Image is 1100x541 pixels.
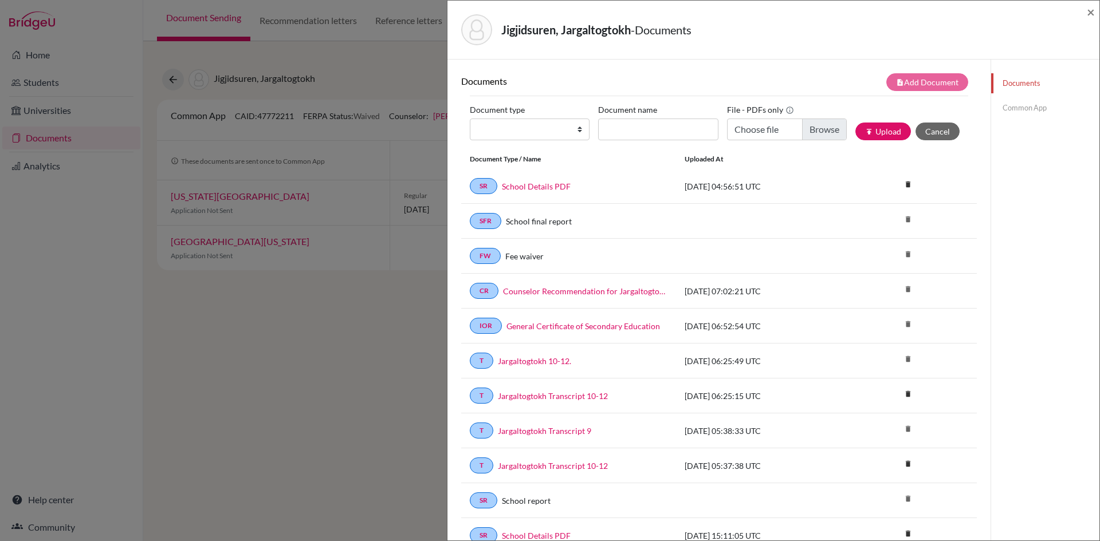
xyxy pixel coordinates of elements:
span: - Documents [631,23,692,37]
button: note_addAdd Document [886,73,968,91]
div: Document Type / Name [461,154,676,164]
div: [DATE] 06:52:54 UTC [676,320,848,332]
a: Jargaltogtokh Transcript 9 [498,425,591,437]
a: Documents [991,73,1099,93]
a: Jargaltogtokh Transcript 10-12 [498,390,608,402]
a: IOR [470,318,502,334]
div: [DATE] 04:56:51 UTC [676,180,848,192]
i: delete [899,455,917,472]
a: General Certificate of Secondary Education [506,320,660,332]
a: Jargaltogtokh Transcript 10-12 [498,460,608,472]
div: [DATE] 05:38:33 UTC [676,425,848,437]
i: delete [899,176,917,193]
a: Common App [991,98,1099,118]
button: publishUpload [855,123,911,140]
i: delete [899,385,917,402]
a: delete [899,457,917,472]
a: School Details PDF [502,180,571,192]
i: delete [899,420,917,437]
button: Close [1087,5,1095,19]
a: SFR [470,213,501,229]
i: publish [865,128,873,136]
a: Jargaltogtokh 10-12. [498,355,571,367]
div: [DATE] 06:25:49 UTC [676,355,848,367]
span: × [1087,3,1095,20]
div: Uploaded at [676,154,848,164]
a: T [470,353,493,369]
a: T [470,457,493,473]
a: T [470,388,493,404]
div: [DATE] 07:02:21 UTC [676,285,848,297]
div: [DATE] 06:25:15 UTC [676,390,848,402]
a: School final report [506,215,572,227]
a: T [470,422,493,439]
a: delete [899,177,917,193]
a: delete [899,387,917,402]
div: [DATE] 05:37:38 UTC [676,460,848,472]
a: Counselor Recommendation for Jargaltogtokh Jigjidsuren [503,285,667,297]
a: Fee waiver [505,250,544,262]
label: File - PDFs only [727,101,794,119]
button: Cancel [916,123,960,140]
a: CR [470,283,498,299]
a: School report [502,495,551,507]
i: note_add [896,78,904,86]
i: delete [899,350,917,368]
i: delete [899,281,917,298]
a: SR [470,178,497,194]
a: FW [470,248,501,264]
i: delete [899,211,917,228]
strong: Jigjidsuren, Jargaltogtokh [501,23,631,37]
label: Document type [470,101,525,119]
i: delete [899,315,917,333]
h6: Documents [461,76,719,86]
i: delete [899,490,917,507]
label: Document name [598,101,657,119]
a: SR [470,492,497,508]
i: delete [899,246,917,263]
